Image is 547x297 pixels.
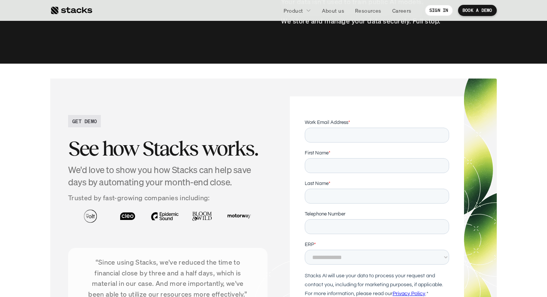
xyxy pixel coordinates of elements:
[317,4,349,17] a: About us
[72,117,97,125] h2: GET DEMO
[284,7,303,15] p: Product
[425,5,453,16] a: SIGN IN
[68,164,268,189] h4: We'd love to show you how Stacks can help save days by automating your month-end close.
[355,7,381,15] p: Resources
[429,8,448,13] p: SIGN IN
[388,4,416,17] a: Careers
[463,8,492,13] p: BOOK A DEMO
[458,5,497,16] a: BOOK A DEMO
[322,7,344,15] p: About us
[392,7,412,15] p: Careers
[68,192,268,203] p: Trusted by fast-growing companies including:
[281,16,441,26] p: We store and manage your data securely. Full stop.
[351,4,386,17] a: Resources
[68,137,268,160] h2: See how Stacks works.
